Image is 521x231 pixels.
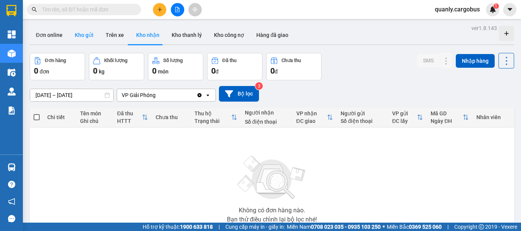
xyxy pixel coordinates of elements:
span: Cung cấp máy in - giấy in: [225,223,285,231]
span: món [158,69,169,75]
th: Toggle SortBy [388,107,427,127]
div: Trạng thái [195,118,231,124]
span: Hỗ trợ kỹ thuật: [143,223,213,231]
input: Select a date range. [30,89,113,101]
strong: 1900 633 818 [180,224,213,230]
span: file-add [175,7,180,12]
img: svg+xml;base64,PHN2ZyBjbGFzcz0ibGlzdC1wbHVnX19zdmciIHhtbG5zPSJodHRwOi8vd3d3LnczLm9yZy8yMDAwL3N2Zy... [234,151,310,204]
div: Tên món [80,110,109,116]
span: question-circle [8,181,15,188]
div: ver 1.8.143 [471,24,497,32]
button: Đơn hàng0đơn [30,53,85,80]
span: ⚪️ [383,225,385,228]
button: caret-down [503,3,516,16]
div: Tạo kho hàng mới [499,26,514,41]
div: Đã thu [222,58,236,63]
div: Số điện thoại [245,119,289,125]
div: Người nhận [245,110,289,116]
img: logo-vxr [6,5,16,16]
strong: 0708 023 035 - 0935 103 250 [311,224,381,230]
img: warehouse-icon [8,69,16,76]
span: plus [157,7,162,12]
span: search [32,7,37,12]
th: Toggle SortBy [427,107,473,127]
span: copyright [479,224,484,229]
img: warehouse-icon [8,88,16,96]
span: Miền Bắc [387,223,442,231]
button: SMS [417,54,440,67]
div: Mã GD [431,110,463,116]
sup: 1 [494,3,499,9]
img: warehouse-icon [8,49,16,57]
img: icon-new-feature [489,6,496,13]
th: Toggle SortBy [191,107,241,127]
img: dashboard-icon [8,30,16,38]
div: Ghi chú [80,118,109,124]
span: 0 [34,66,38,75]
button: Bộ lọc [219,86,259,102]
span: | [447,223,449,231]
button: Đơn online [30,26,69,44]
button: Kho công nợ [208,26,250,44]
div: VP nhận [296,110,327,116]
span: kg [99,69,105,75]
button: Chưa thu0đ [266,53,322,80]
div: VP gửi [392,110,417,116]
button: Khối lượng0kg [89,53,144,80]
div: Thu hộ [195,110,231,116]
svg: open [205,92,211,98]
div: VP Giải Phóng [122,91,156,99]
input: Selected VP Giải Phóng. [156,91,157,99]
button: file-add [171,3,184,16]
div: ĐC lấy [392,118,417,124]
span: | [219,223,220,231]
strong: 0369 525 060 [409,224,442,230]
input: Tìm tên, số ĐT hoặc mã đơn [42,5,132,14]
button: Kho gửi [69,26,100,44]
div: Chưa thu [281,58,301,63]
svg: Clear value [196,92,203,98]
span: 0 [93,66,97,75]
span: đơn [40,69,49,75]
span: đ [275,69,278,75]
button: Kho nhận [130,26,166,44]
div: Chi tiết [47,114,72,120]
button: Đã thu0đ [207,53,262,80]
div: Người gửi [341,110,384,116]
div: Số lượng [163,58,183,63]
div: Đơn hàng [45,58,66,63]
span: 1 [495,3,497,9]
span: notification [8,198,15,205]
div: Chưa thu [156,114,187,120]
button: Kho thanh lý [166,26,208,44]
div: Bạn thử điều chỉnh lại bộ lọc nhé! [227,217,317,223]
span: 0 [270,66,275,75]
div: ĐC giao [296,118,327,124]
img: solution-icon [8,107,16,115]
span: aim [192,7,198,12]
span: 0 [152,66,156,75]
button: aim [188,3,202,16]
button: Trên xe [100,26,130,44]
div: Không có đơn hàng nào. [239,207,305,213]
sup: 3 [255,82,263,90]
th: Toggle SortBy [293,107,337,127]
div: Khối lượng [104,58,127,63]
th: Toggle SortBy [113,107,152,127]
span: Miền Nam [287,223,381,231]
span: message [8,215,15,222]
div: Số điện thoại [341,118,384,124]
div: Nhân viên [476,114,510,120]
button: Hàng đã giao [250,26,294,44]
div: HTTT [117,118,142,124]
span: caret-down [507,6,513,13]
span: đ [215,69,219,75]
button: Nhập hàng [456,54,495,68]
img: warehouse-icon [8,163,16,171]
div: Ngày ĐH [431,118,463,124]
button: Số lượng0món [148,53,203,80]
button: plus [153,3,166,16]
span: quanly.cargobus [429,5,486,14]
div: Đã thu [117,110,142,116]
span: 0 [211,66,215,75]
